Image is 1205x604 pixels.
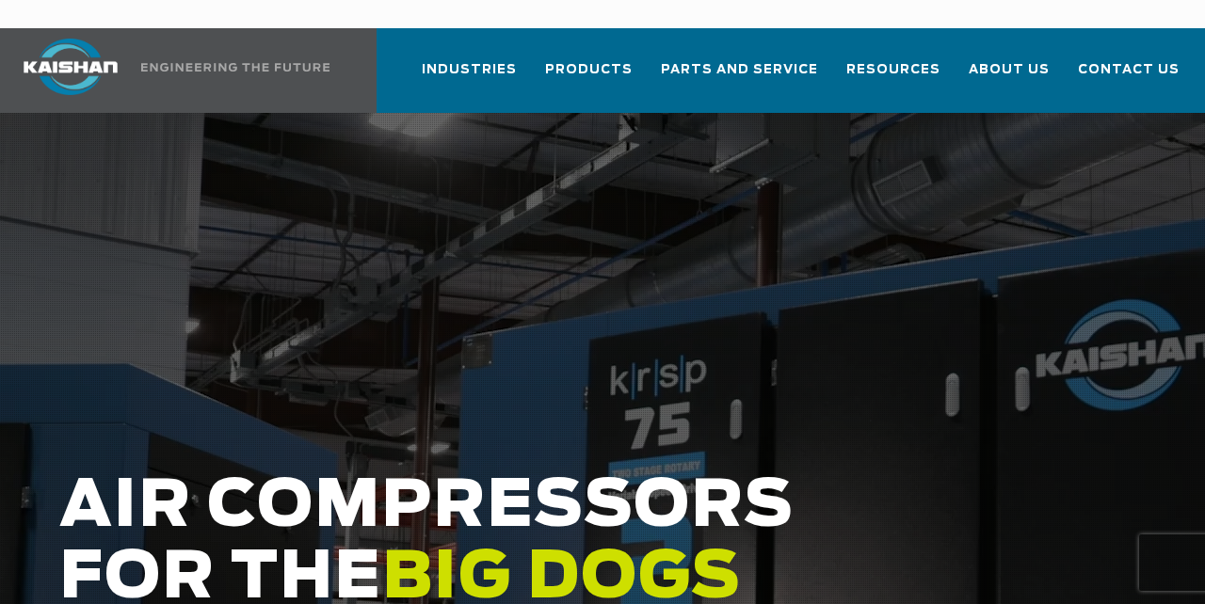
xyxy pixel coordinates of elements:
[422,59,517,81] span: Industries
[846,45,940,109] a: Resources
[969,59,1050,81] span: About Us
[1078,59,1180,81] span: Contact Us
[661,45,818,109] a: Parts and Service
[969,45,1050,109] a: About Us
[846,59,940,81] span: Resources
[661,59,818,81] span: Parts and Service
[141,63,329,72] img: Engineering the future
[1078,45,1180,109] a: Contact Us
[545,59,633,81] span: Products
[545,45,633,109] a: Products
[422,45,517,109] a: Industries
